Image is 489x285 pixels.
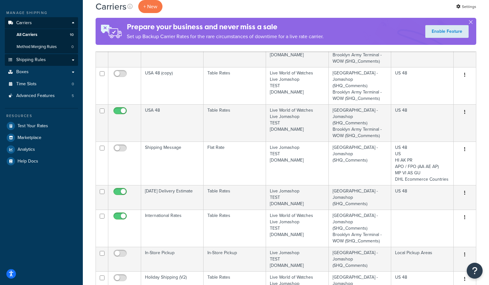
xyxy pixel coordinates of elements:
span: Carriers [16,20,32,26]
td: US 48 [391,104,454,142]
div: Manage Shipping [5,10,78,16]
td: Flat Rate [204,142,266,185]
td: Live Jomashop TEST [DOMAIN_NAME] [266,247,328,271]
a: Help Docs [5,156,78,167]
td: In-Store Pickup [141,247,204,271]
td: Local Pickup Areas [391,247,454,271]
button: Open Resource Center [467,263,483,279]
li: Method Merging Rules [5,41,78,53]
a: Advanced Features 5 [5,90,78,102]
td: In-Store Pickup [204,247,266,271]
td: Table Rates [204,210,266,247]
div: Resources [5,113,78,119]
td: Live World of Watches Live Jomashop TEST [DOMAIN_NAME] [266,67,328,104]
li: Time Slots [5,78,78,90]
h1: Carriers [96,0,126,13]
h4: Prepare your business and never miss a sale [127,22,324,32]
td: Table Rates [204,185,266,210]
td: [GEOGRAPHIC_DATA] - Jomashop (SHQ_Comments) [329,185,391,210]
li: Advanced Features [5,90,78,102]
p: Set up Backup Carrier Rates for the rare circumstances of downtime for a live rate carrier. [127,32,324,41]
td: Live World of Watches Live Jomashop TEST [DOMAIN_NAME] [266,210,328,247]
a: Carriers [5,17,78,29]
td: [GEOGRAPHIC_DATA] - Jomashop (SHQ_Comments) Brooklyn Army Terminal - WOW (SHQ_Comments) [329,104,391,142]
td: [GEOGRAPHIC_DATA] - Jomashop (SHQ_Comments) [329,247,391,271]
a: Test Your Rates [5,120,78,132]
a: Method Merging Rules 0 [5,41,78,53]
span: Marketplace [18,135,41,141]
span: Shipping Rules [16,57,46,63]
img: ad-rules-rateshop-fe6ec290ccb7230408bd80ed9643f0289d75e0ffd9eb532fc0e269fcd187b520.png [96,18,127,45]
span: Analytics [18,147,35,152]
span: All Carriers [17,32,37,38]
span: 0 [71,44,74,50]
td: Live Jomashop TEST [DOMAIN_NAME] [266,185,328,210]
li: Carriers [5,17,78,53]
span: 10 [70,32,74,38]
td: Table Rates [204,104,266,142]
td: USA 48 [141,104,204,142]
td: Shipping Message [141,142,204,185]
span: Method Merging Rules [17,44,57,50]
a: Time Slots 0 [5,78,78,90]
td: International Rates [141,210,204,247]
li: All Carriers [5,29,78,41]
a: Settings [456,2,476,11]
span: Help Docs [18,159,38,164]
td: Live World of Watches Live Jomashop TEST [DOMAIN_NAME] [266,104,328,142]
span: Advanced Features [16,93,55,99]
td: Table Rates [204,67,266,104]
td: US 48 US HI AK PR APO / FPO (AA AE AP) MP VI AS GU DHL Ecommerce Countries [391,142,454,185]
td: US 48 [391,67,454,104]
td: USA 48 (copy) [141,67,204,104]
td: [DATE] Delivery Estimate [141,185,204,210]
td: Live Jomashop TEST [DOMAIN_NAME] [266,142,328,185]
a: Enable Feature [425,25,469,38]
td: US 48 [391,185,454,210]
span: Time Slots [16,81,37,87]
span: Boxes [16,69,29,75]
a: All Carriers 10 [5,29,78,41]
a: Shipping Rules [5,54,78,66]
td: [GEOGRAPHIC_DATA] - Jomashop (SHQ_Comments) [329,142,391,185]
a: Marketplace [5,132,78,143]
td: [GEOGRAPHIC_DATA] - Jomashop (SHQ_Comments) Brooklyn Army Terminal - WOW (SHQ_Comments) [329,67,391,104]
a: Boxes [5,66,78,78]
span: 5 [72,93,74,99]
span: 0 [72,81,74,87]
span: Test Your Rates [18,123,48,129]
td: [GEOGRAPHIC_DATA] - Jomashop (SHQ_Comments) Brooklyn Army Terminal - WOW (SHQ_Comments) [329,210,391,247]
a: Analytics [5,144,78,155]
